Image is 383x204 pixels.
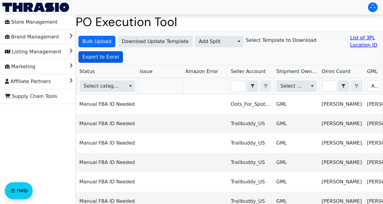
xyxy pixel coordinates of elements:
[82,38,111,45] span: Bulk Upload
[247,80,258,92] span: Choose Operator
[228,78,274,95] th: Filter
[231,81,245,92] input: Filter
[338,80,349,92] span: Choose Operator
[319,153,365,172] td: [PERSON_NAME]
[118,36,193,47] button: Download Update Template
[246,37,316,43] h6: Select Template to Download
[140,68,152,75] span: Issue
[350,34,380,49] a: List of 3PL Location ID
[78,36,115,47] button: Bulk Upload
[319,95,365,114] td: [PERSON_NAME]
[228,172,274,192] td: Trailbuddy_US
[5,92,57,101] span: Supply Chain Tools
[228,153,274,172] td: Trailbuddy_US
[319,172,365,192] td: [PERSON_NAME]
[2,3,69,12] img: Thrasio Logo
[319,114,365,133] td: [PERSON_NAME]
[5,47,61,57] span: Listing Management
[17,187,28,194] span: Help
[274,78,319,95] th: Filter
[274,172,319,192] td: GML
[77,133,137,153] td: Manual FBA ID Needed
[338,81,349,92] button: select
[84,82,121,90] span: Select category
[234,36,243,47] button: select
[274,153,319,172] td: GML
[77,78,137,95] th: Filter
[228,114,274,133] td: Trailbuddy_US
[368,81,381,92] input: Filter
[82,53,119,61] span: Export to Excel
[274,114,319,133] td: GML
[319,78,365,95] th: Filter
[280,82,303,90] span: Select Shipment Owner
[77,95,137,114] td: Manual FBA ID Needed
[5,182,33,199] button: Help floatingactionbutton
[79,68,95,75] span: Status
[76,15,383,29] h1: PO Execution Tool
[77,172,137,192] td: Manual FBA ID Needed
[308,81,316,92] button: select
[5,32,59,42] span: Brand Management
[199,38,231,45] span: Add Split
[274,95,319,114] td: GML
[276,68,317,75] span: Shipment Owner
[228,95,274,114] td: Dots_For_Spots_UK
[5,77,51,86] span: Affiliate Partners
[228,133,274,153] td: Trailbuddy_US
[78,51,123,63] button: Export to Excel
[319,133,365,153] td: [PERSON_NAME]
[5,17,58,27] span: Store Management
[322,68,350,75] span: Omni Coord
[77,153,137,172] td: Manual FBA ID Needed
[274,133,319,153] td: GML
[77,114,137,133] td: Manual FBA ID Needed
[231,68,266,75] span: Seller Account
[126,81,135,92] button: select
[322,81,336,92] input: Filter
[247,81,258,92] button: select
[185,68,218,75] span: Amazon Error
[122,38,189,45] span: Download Update Template
[5,62,35,72] span: Marketing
